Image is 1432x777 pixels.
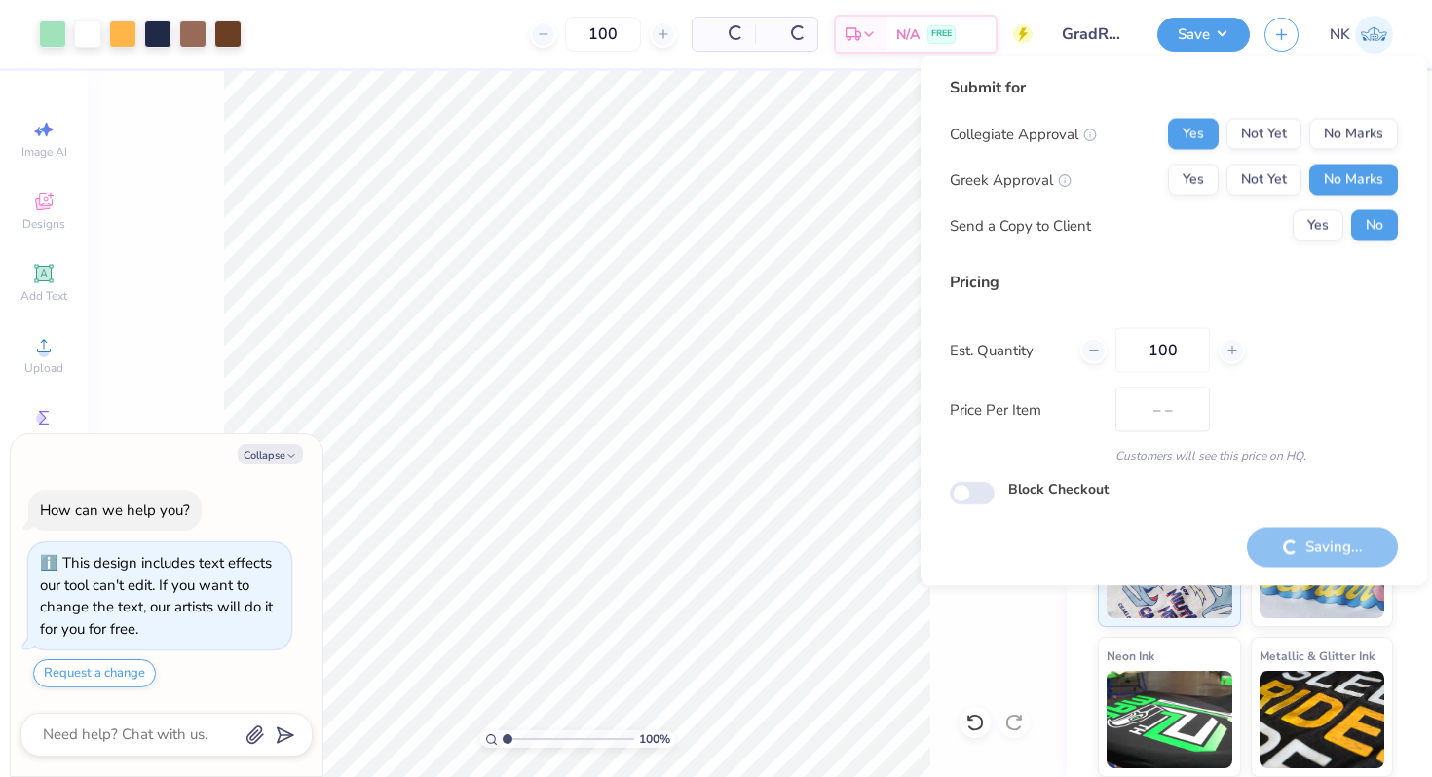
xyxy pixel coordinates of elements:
[22,216,65,232] span: Designs
[40,553,273,639] div: This design includes text effects our tool can't edit. If you want to change the text, our artist...
[1107,646,1154,666] span: Neon Ink
[1107,671,1232,768] img: Neon Ink
[950,168,1072,191] div: Greek Approval
[1330,23,1350,46] span: NK
[20,288,67,304] span: Add Text
[21,144,67,160] span: Image AI
[1226,165,1301,196] button: Not Yet
[950,123,1097,145] div: Collegiate Approval
[639,730,670,748] span: 100 %
[950,398,1101,421] label: Price Per Item
[1157,18,1250,52] button: Save
[238,444,303,464] button: Collapse
[1309,119,1398,150] button: No Marks
[1168,165,1219,196] button: Yes
[1115,328,1210,373] input: – –
[950,271,1398,294] div: Pricing
[1309,165,1398,196] button: No Marks
[24,360,63,376] span: Upload
[1260,646,1375,666] span: Metallic & Glitter Ink
[1008,479,1109,499] label: Block Checkout
[950,76,1398,99] div: Submit for
[1355,16,1393,54] img: Nasrullah Khan
[950,214,1091,237] div: Send a Copy to Client
[1351,210,1398,241] button: No
[40,500,190,520] div: How can we help you?
[950,339,1066,361] label: Est. Quantity
[931,27,952,41] span: FREE
[1226,119,1301,150] button: Not Yet
[1293,210,1343,241] button: Yes
[1168,119,1219,150] button: Yes
[1047,15,1143,54] input: Untitled Design
[33,659,156,687] button: Request a change
[1260,671,1385,768] img: Metallic & Glitter Ink
[1330,16,1393,54] a: NK
[565,17,641,52] input: – –
[896,24,920,45] span: N/A
[950,447,1398,464] div: Customers will see this price on HQ.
